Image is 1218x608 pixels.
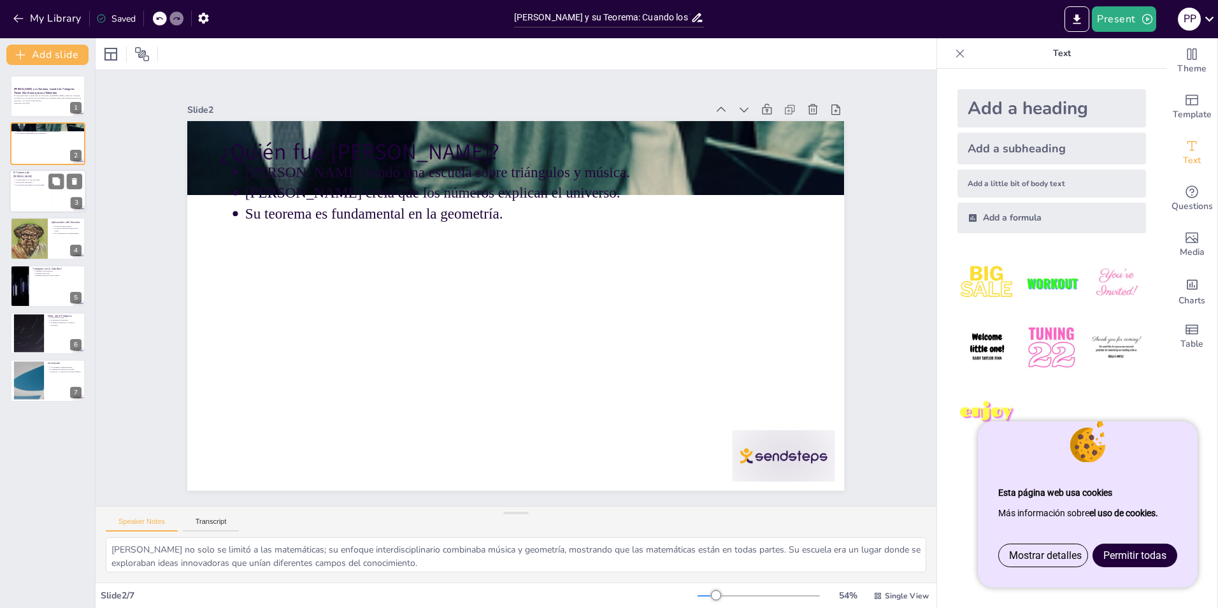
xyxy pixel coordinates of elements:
div: 3 [71,197,82,208]
p: La figura de [PERSON_NAME] es fascinante. [50,321,82,326]
p: Los triángulos cuentan historias. [50,366,82,368]
p: [PERSON_NAME] fundó una escuela sobre triángulos y música. [17,127,82,130]
div: Add text boxes [1166,130,1217,176]
div: 5 [10,265,85,307]
div: Change the overall theme [1166,38,1217,84]
button: Add slide [6,45,89,65]
span: Permitir todas [1103,549,1166,561]
div: 4 [70,245,82,256]
div: 7 [70,387,82,398]
p: Su teorema es un misterio. [50,319,82,321]
div: 2 [70,150,82,161]
a: el uso de cookies. [1089,508,1158,518]
div: 1 [10,75,85,117]
p: La matemática puede ser divertida. [50,368,82,371]
img: 1.jpeg [957,254,1017,313]
button: p p [1178,6,1201,32]
strong: Esta página web usa cookies [998,488,1112,498]
button: Duplicate Slide [48,173,64,189]
div: Layout [101,44,121,64]
p: El Teorema de [PERSON_NAME] [13,171,48,178]
p: Es útil en la vida diaria. [16,181,48,184]
p: Text [970,38,1154,69]
div: 6 [70,339,82,351]
strong: [PERSON_NAME] y su Teorema: Cuando los Triángulos Tienen Más Drama que una Telenovela [14,87,75,94]
span: Single View [885,591,929,601]
button: Transcript [183,518,240,532]
span: Questions [1171,199,1213,214]
div: 5 [70,292,82,303]
input: Insert title [514,8,691,27]
span: Table [1180,337,1203,351]
p: Triángulos deliciosos en la comida. [36,274,82,277]
p: [PERSON_NAME] dejó un legado duradero. [50,371,82,373]
a: Mostrar detalles [999,544,1092,567]
a: Permitir todas [1093,544,1177,567]
p: ¿Quién fue [PERSON_NAME]? [320,9,848,331]
button: Export to PowerPoint [1064,6,1089,32]
p: Triángulos en el arte. [36,272,82,275]
p: Conclusión [48,361,82,365]
div: Add charts and graphs [1166,268,1217,314]
p: Su teorema es fundamental en la geometría. [17,132,82,134]
div: Add a formula [957,203,1146,233]
img: 4.jpeg [957,318,1017,377]
p: [PERSON_NAME] fundó una escuela sobre triángulos y música. [334,44,835,345]
span: Mostrar detalles [1009,549,1082,561]
div: Slide 2 / 7 [101,590,698,602]
p: Mitos sobre su vida. [50,317,82,319]
div: Get real-time input from your audience [1166,176,1217,222]
p: No tener un buen ángulo es un problema. [16,184,48,186]
img: 5.jpeg [1022,318,1081,377]
button: Delete Slide [67,173,82,189]
p: Triángulos en la Vida Real [32,266,82,270]
p: [PERSON_NAME] creía que los números explican el universo. [324,62,825,363]
p: Es el superhéroe de las matemáticas. [54,232,82,235]
div: 3 [10,170,86,213]
div: 54 % [833,590,863,602]
div: Add ready made slides [1166,84,1217,130]
p: ¿Quién fue [PERSON_NAME]? [14,124,82,128]
img: 6.jpeg [1087,318,1146,377]
p: Su teorema es fundamental en la geometría. [313,80,814,380]
div: Add a little bit of body text [957,170,1146,198]
p: Aplicaciones del Teorema [52,221,82,224]
div: p p [1178,8,1201,31]
img: 7.jpeg [957,383,1017,442]
span: Media [1180,245,1205,259]
span: Charts [1179,294,1205,308]
div: 1 [70,102,82,113]
p: En esta presentación, exploraremos el teorema de [PERSON_NAME], donde los triángulos se enfrentan... [14,95,82,102]
p: Se usa para medir alturas. [54,225,82,228]
img: 3.jpeg [1087,254,1146,313]
button: My Library [10,8,87,29]
p: Te ayuda a encontrar caminos más cortos. [54,228,82,232]
p: Más información sobre [998,503,1177,523]
div: Add a heading [957,89,1146,127]
button: Present [1092,6,1156,32]
span: Position [134,47,150,62]
span: Template [1173,108,1212,122]
div: Saved [96,13,136,25]
p: Generated with [URL] [14,102,82,105]
div: Add images, graphics, shapes or video [1166,222,1217,268]
p: [PERSON_NAME] creía que los números explican el universo. [17,129,82,132]
div: Add a table [1166,314,1217,359]
p: Triángulos en estructuras. [36,270,82,272]
div: 7 [10,359,85,402]
div: 6 [10,312,85,354]
span: Text [1183,154,1201,168]
p: Mitos sobre Pitágoras [48,314,82,318]
div: 2 [10,122,85,164]
p: La hipotenusa es el lado más largo. [16,178,48,181]
span: Theme [1177,62,1207,76]
img: 2.jpeg [1022,254,1081,313]
button: Speaker Notes [106,518,178,532]
textarea: [PERSON_NAME] no solo se limitó a las matemáticas; su enfoque interdisciplinario combinaba música... [106,537,926,572]
div: 4 [10,217,85,259]
div: Add a subheading [957,133,1146,164]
